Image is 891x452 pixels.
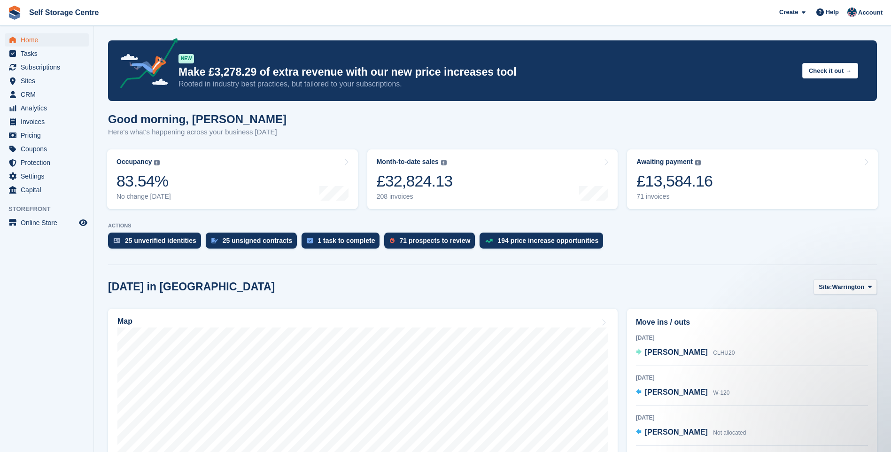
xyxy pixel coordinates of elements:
a: menu [5,61,89,74]
div: [DATE] [636,374,868,382]
span: Not allocated [713,429,746,436]
span: Subscriptions [21,61,77,74]
h2: Map [117,317,132,326]
h2: [DATE] in [GEOGRAPHIC_DATA] [108,281,275,293]
p: ACTIONS [108,223,877,229]
p: Rooted in industry best practices, but tailored to your subscriptions. [178,79,795,89]
h2: Move ins / outs [636,317,868,328]
button: Site: Warrington [814,279,877,295]
img: verify_identity-adf6edd0f0f0b5bbfe63781bf79b02c33cf7c696d77639b501bdc392416b5a36.svg [114,238,120,243]
p: Here's what's happening across your business [DATE] [108,127,287,138]
span: Create [779,8,798,17]
a: menu [5,170,89,183]
a: Self Storage Centre [25,5,102,20]
div: 83.54% [116,171,171,191]
div: Month-to-date sales [377,158,439,166]
a: [PERSON_NAME] CLHU20 [636,347,735,359]
a: menu [5,216,89,229]
span: Site: [819,282,832,292]
img: contract_signature_icon-13c848040528278c33f63329250d36e43548de30e8caae1d1a13099fd9432cc5.svg [211,238,218,243]
span: CRM [21,88,77,101]
div: 71 invoices [636,193,713,201]
span: Analytics [21,101,77,115]
a: Preview store [77,217,89,228]
span: [PERSON_NAME] [645,348,708,356]
span: Online Store [21,216,77,229]
span: Coupons [21,142,77,156]
div: No change [DATE] [116,193,171,201]
a: [PERSON_NAME] Not allocated [636,427,746,439]
span: Capital [21,183,77,196]
a: menu [5,33,89,47]
span: Warrington [832,282,864,292]
img: stora-icon-8386f47178a22dfd0bd8f6a31ec36ba5ce8667c1dd55bd0f319d3a0aa187defe.svg [8,6,22,20]
a: Occupancy 83.54% No change [DATE] [107,149,358,209]
span: Storefront [8,204,93,214]
span: CLHU20 [713,350,735,356]
a: 194 price increase opportunities [480,233,608,253]
span: Settings [21,170,77,183]
img: icon-info-grey-7440780725fd019a000dd9b08b2336e03edf1995a4989e88bcd33f0948082b44.svg [695,160,701,165]
span: Home [21,33,77,47]
span: Tasks [21,47,77,60]
a: 25 unsigned contracts [206,233,302,253]
div: £32,824.13 [377,171,453,191]
span: [PERSON_NAME] [645,388,708,396]
span: W-120 [713,390,729,396]
a: Awaiting payment £13,584.16 71 invoices [627,149,878,209]
p: Make £3,278.29 of extra revenue with our new price increases tool [178,65,795,79]
div: 208 invoices [377,193,453,201]
div: 194 price increase opportunities [497,237,598,244]
div: 25 unverified identities [125,237,196,244]
img: icon-info-grey-7440780725fd019a000dd9b08b2336e03edf1995a4989e88bcd33f0948082b44.svg [154,160,160,165]
span: Protection [21,156,77,169]
div: 1 task to complete [318,237,375,244]
span: Sites [21,74,77,87]
img: price_increase_opportunities-93ffe204e8149a01c8c9dc8f82e8f89637d9d84a8eef4429ea346261dce0b2c0.svg [485,239,493,243]
img: Clair Cole [847,8,857,17]
div: 25 unsigned contracts [223,237,293,244]
div: £13,584.16 [636,171,713,191]
img: prospect-51fa495bee0391a8d652442698ab0144808aea92771e9ea1ae160a38d050c398.svg [390,238,395,243]
span: Pricing [21,129,77,142]
div: Occupancy [116,158,152,166]
a: Month-to-date sales £32,824.13 208 invoices [367,149,618,209]
h1: Good morning, [PERSON_NAME] [108,113,287,125]
a: 1 task to complete [302,233,384,253]
div: 71 prospects to review [399,237,470,244]
div: NEW [178,54,194,63]
a: menu [5,142,89,156]
a: menu [5,101,89,115]
div: [DATE] [636,334,868,342]
span: [PERSON_NAME] [645,428,708,436]
a: menu [5,88,89,101]
a: 71 prospects to review [384,233,480,253]
span: Help [826,8,839,17]
span: Account [858,8,883,17]
span: Invoices [21,115,77,128]
a: menu [5,74,89,87]
img: price-adjustments-announcement-icon-8257ccfd72463d97f412b2fc003d46551f7dbcb40ab6d574587a9cd5c0d94... [112,38,178,92]
img: icon-info-grey-7440780725fd019a000dd9b08b2336e03edf1995a4989e88bcd33f0948082b44.svg [441,160,447,165]
a: menu [5,129,89,142]
a: menu [5,156,89,169]
a: menu [5,115,89,128]
button: Check it out → [802,63,858,78]
div: [DATE] [636,413,868,422]
a: 25 unverified identities [108,233,206,253]
img: task-75834270c22a3079a89374b754ae025e5fb1db73e45f91037f5363f120a921f8.svg [307,238,313,243]
a: menu [5,47,89,60]
a: menu [5,183,89,196]
div: Awaiting payment [636,158,693,166]
a: [PERSON_NAME] W-120 [636,387,730,399]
